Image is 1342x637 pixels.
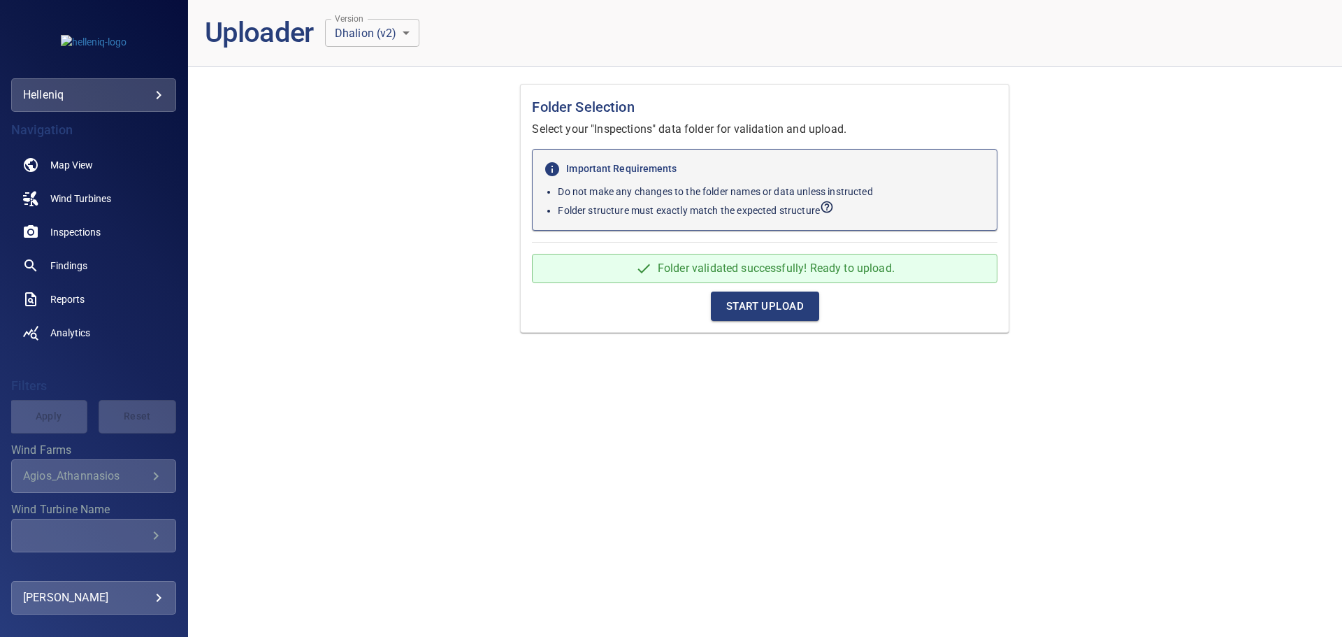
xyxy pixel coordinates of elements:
[11,78,176,112] div: helleniq
[50,192,111,206] span: Wind Turbines
[23,587,164,609] div: [PERSON_NAME]
[11,249,176,282] a: findings noActive
[558,205,834,216] span: View expected folder structure
[50,292,85,306] span: Reports
[23,469,147,482] div: Agios_Athannasios
[325,19,419,47] div: Dhalion (v2)
[50,259,87,273] span: Findings
[11,148,176,182] a: map noActive
[726,297,804,315] span: Start Upload
[532,121,997,138] p: Select your "Inspections" data folder for validation and upload.
[23,84,164,106] div: helleniq
[50,158,93,172] span: Map View
[11,459,176,493] div: Wind Farms
[11,445,176,456] label: Wind Farms
[532,96,997,118] h1: Folder Selection
[658,260,895,277] p: Folder validated successfully! Ready to upload.
[11,504,176,515] label: Wind Turbine Name
[11,215,176,249] a: inspections noActive
[11,182,176,215] a: windturbines noActive
[558,185,986,199] p: Do not make any changes to the folder names or data unless instructed
[11,519,176,552] div: Wind Turbine Name
[11,316,176,350] a: analytics noActive
[61,35,127,49] img: helleniq-logo
[11,123,176,137] h4: Navigation
[544,161,986,178] h6: Important Requirements
[711,292,819,321] button: Start Upload
[11,282,176,316] a: reports noActive
[205,17,314,50] h1: Uploader
[11,379,176,393] h4: Filters
[50,225,101,239] span: Inspections
[50,326,90,340] span: Analytics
